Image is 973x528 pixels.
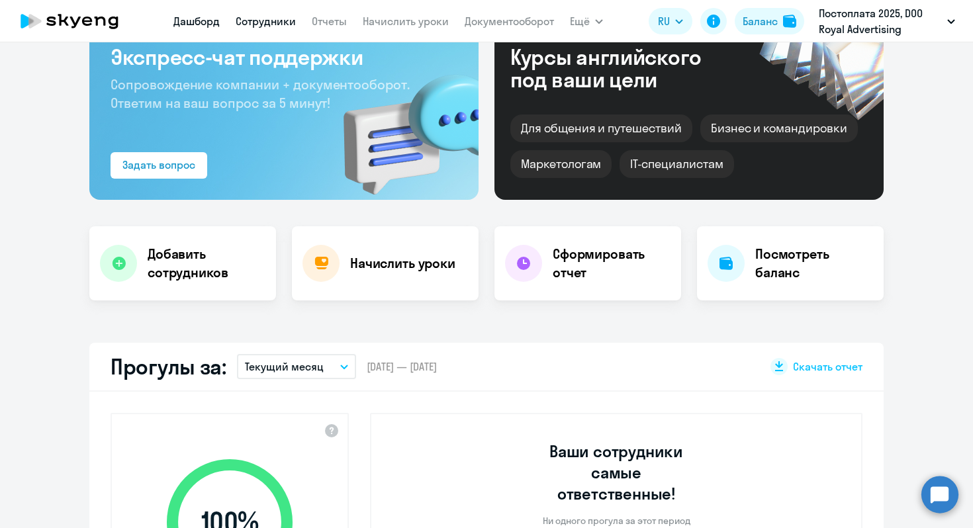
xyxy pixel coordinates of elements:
p: Текущий месяц [245,359,324,374]
div: Курсы английского под ваши цели [510,46,737,91]
button: Постоплата 2025, DOO Royal Advertising [812,5,962,37]
p: Ни одного прогула за этот период [543,515,690,527]
h4: Посмотреть баланс [755,245,873,282]
a: Дашборд [173,15,220,28]
button: Задать вопрос [111,152,207,179]
h4: Сформировать отчет [553,245,671,282]
button: Ещё [570,8,603,34]
div: Бизнес и командировки [700,114,858,142]
span: Ещё [570,13,590,29]
div: Для общения и путешествий [510,114,692,142]
button: RU [649,8,692,34]
h3: Ваши сотрудники самые ответственные! [532,441,702,504]
a: Начислить уроки [363,15,449,28]
span: [DATE] — [DATE] [367,359,437,374]
a: Сотрудники [236,15,296,28]
button: Текущий месяц [237,354,356,379]
div: Маркетологам [510,150,612,178]
button: Балансbalance [735,8,804,34]
img: balance [783,15,796,28]
div: IT-специалистам [620,150,733,178]
a: Документооборот [465,15,554,28]
span: Сопровождение компании + документооборот. Ответим на ваш вопрос за 5 минут! [111,76,410,111]
h3: Экспресс-чат поддержки [111,44,457,70]
h4: Добавить сотрудников [148,245,265,282]
span: RU [658,13,670,29]
p: Постоплата 2025, DOO Royal Advertising [819,5,942,37]
a: Отчеты [312,15,347,28]
img: bg-img [324,51,479,200]
span: Скачать отчет [793,359,862,374]
div: Баланс [743,13,778,29]
h4: Начислить уроки [350,254,455,273]
div: Задать вопрос [122,157,195,173]
h2: Прогулы за: [111,353,226,380]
